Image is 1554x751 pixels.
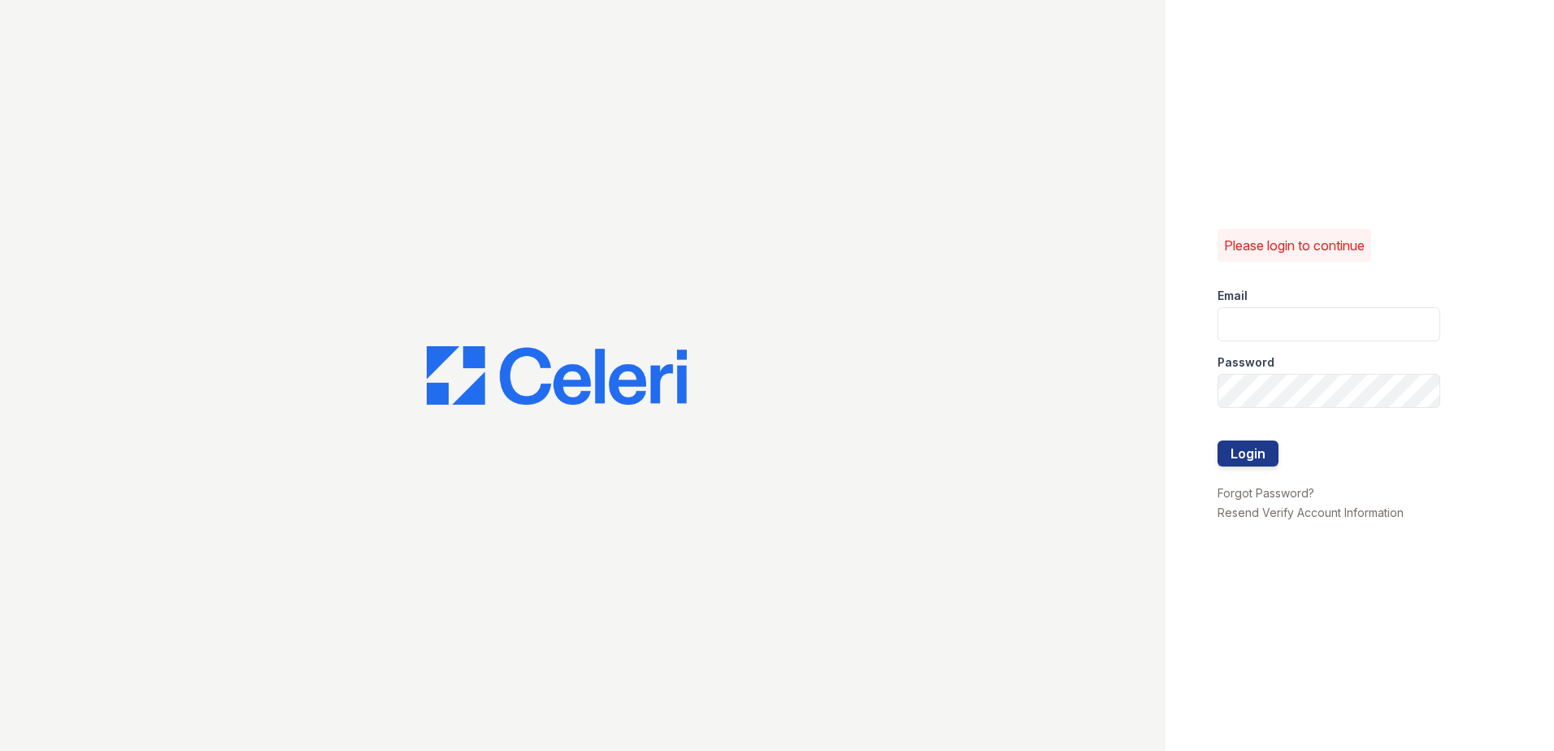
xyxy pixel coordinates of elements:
button: Login [1218,441,1278,467]
a: Resend Verify Account Information [1218,506,1404,519]
label: Password [1218,354,1274,371]
img: CE_Logo_Blue-a8612792a0a2168367f1c8372b55b34899dd931a85d93a1a3d3e32e68fde9ad4.png [427,346,687,405]
p: Please login to continue [1224,236,1365,255]
a: Forgot Password? [1218,486,1314,500]
label: Email [1218,288,1248,304]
